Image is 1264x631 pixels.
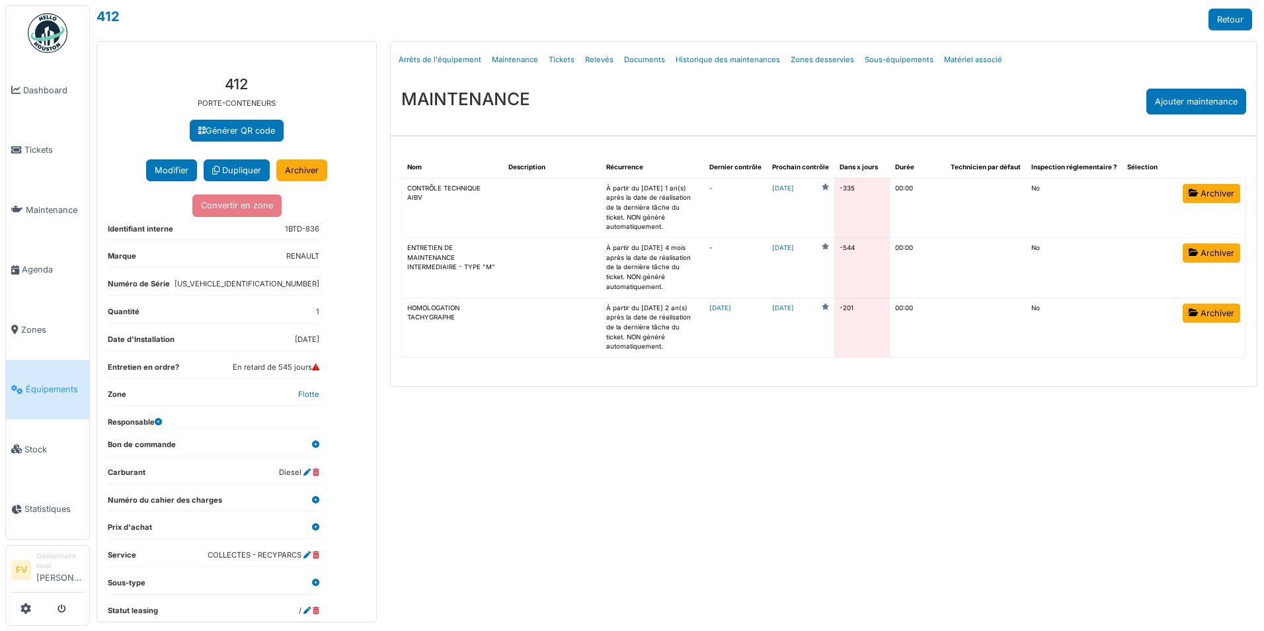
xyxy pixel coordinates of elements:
[6,480,89,540] a: Statistiques
[28,13,67,53] img: Badge_color-CXgf-gQk.svg
[285,224,319,235] dd: 1BTD-836
[601,238,704,298] td: À partir du [DATE] 4 mois après la date de réalisation de la dernière tâche du ticket. NON généré...
[670,44,785,75] a: Historique des maintenances
[108,522,152,538] dt: Prix d'achat
[890,298,945,357] td: 00:00
[1031,244,1040,251] span: translation missing: fr.shared.no
[108,467,145,484] dt: Carburant
[279,467,319,478] dd: Diesel
[108,417,162,428] dt: Responsable
[834,298,890,357] td: -201
[36,551,84,589] li: [PERSON_NAME]
[487,44,543,75] a: Maintenance
[208,550,319,561] dd: COLLECTES - RECYPARCS
[402,157,503,178] th: Nom
[175,278,319,290] dd: [US_VEHICLE_IDENTIFICATION_NUMBER]
[1146,89,1246,114] div: Ajouter maintenance
[772,243,794,253] a: [DATE]
[22,263,84,276] span: Agenda
[1026,157,1122,178] th: Inspection réglementaire ?
[704,157,767,178] th: Dernier contrôle
[1183,184,1240,203] a: Archiver
[6,360,89,420] a: Équipements
[890,178,945,237] td: 00:00
[6,240,89,300] a: Agenda
[1208,9,1252,30] a: Retour
[36,551,84,571] div: Gestionnaire local
[204,159,270,181] a: Dupliquer
[580,44,619,75] a: Relevés
[190,120,284,142] a: Générer QR code
[24,144,84,156] span: Tickets
[601,157,704,178] th: Récurrence
[939,44,1007,75] a: Matériel associé
[108,495,222,511] dt: Numéro du cahier des charges
[704,238,767,298] td: -
[286,251,319,262] dd: RENAULT
[108,251,136,267] dt: Marque
[503,157,602,178] th: Description
[11,551,84,593] a: FV Gestionnaire local[PERSON_NAME]
[108,75,366,93] h3: 412
[299,605,319,616] dd: /
[1122,157,1177,178] th: Sélection
[97,9,120,24] a: 412
[834,238,890,298] td: -544
[402,178,503,237] td: CONTRÔLE TECHNIQUE AIBV
[108,278,170,295] dt: Numéro de Série
[6,120,89,181] a: Tickets
[6,300,89,360] a: Zones
[945,157,1026,178] th: Technicien par défaut
[402,298,503,357] td: HOMOLOGATION TACHYGRAPHE
[772,304,794,314] a: [DATE]
[401,89,530,109] h3: MAINTENANCE
[402,238,503,298] td: ENTRETIEN DE MAINTENANCE INTERMEDIAIRE - TYPE "M"
[767,157,834,178] th: Prochain contrôle
[601,298,704,357] td: À partir du [DATE] 2 an(s) après la date de réalisation de la dernière tâche du ticket. NON génér...
[316,306,319,317] dd: 1
[1031,304,1040,312] span: translation missing: fr.shared.no
[21,323,84,336] span: Zones
[785,44,859,75] a: Zones desservies
[108,605,158,622] dt: Statut leasing
[6,180,89,240] a: Maintenance
[298,390,319,399] a: Flotte
[6,60,89,120] a: Dashboard
[108,439,176,456] dt: Bon de commande
[146,159,197,181] button: Modifier
[11,560,31,580] li: FV
[108,334,175,351] dt: Date d'Installation
[108,306,139,323] dt: Quantité
[709,304,731,312] a: [DATE]
[108,224,173,240] dt: Identifiant interne
[24,503,84,515] span: Statistiques
[108,389,126,405] dt: Zone
[295,334,319,345] dd: [DATE]
[24,443,84,456] span: Stock
[619,44,670,75] a: Documents
[108,550,136,566] dt: Service
[233,362,319,373] dd: En retard de 545 jours
[834,157,890,178] th: Dans x jours
[859,44,939,75] a: Sous-équipements
[26,383,84,396] span: Équipements
[23,84,84,97] span: Dashboard
[393,44,487,75] a: Arrêts de l'équipement
[890,238,945,298] td: 00:00
[772,184,794,194] a: [DATE]
[108,98,366,109] p: PORTE-CONTENEURS
[890,157,945,178] th: Durée
[1183,304,1240,323] a: Archiver
[26,204,84,216] span: Maintenance
[601,178,704,237] td: À partir du [DATE] 1 an(s) après la date de réalisation de la dernière tâche du ticket. NON génér...
[543,44,580,75] a: Tickets
[1031,185,1040,192] span: translation missing: fr.shared.no
[108,362,179,378] dt: Entretien en ordre?
[108,577,145,594] dt: Sous-type
[704,178,767,237] td: -
[834,178,890,237] td: -335
[6,419,89,480] a: Stock
[276,159,327,181] a: Archiver
[1183,243,1240,263] a: Archiver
